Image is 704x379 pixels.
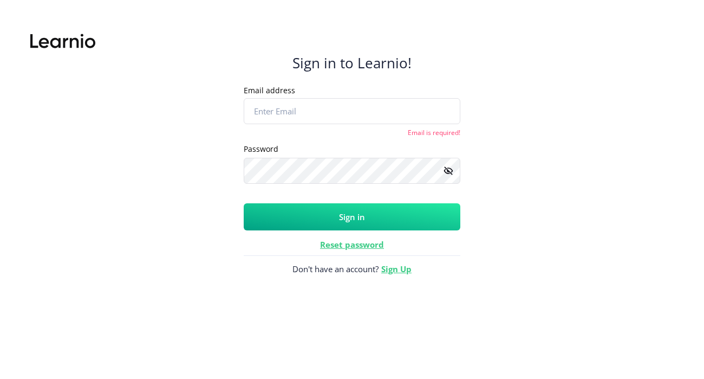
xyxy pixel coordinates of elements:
[244,255,460,282] span: Don't have an account?
[292,54,412,72] h4: Sign in to Learnio!
[244,98,460,124] input: Enter Email
[320,239,384,250] a: Reset password
[244,85,295,96] label: Email address
[244,203,460,230] button: Sign in
[381,264,412,274] a: Sign Up
[244,124,460,142] p: Email is required!
[30,30,95,52] img: Learnio.svg
[244,144,278,155] label: Password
